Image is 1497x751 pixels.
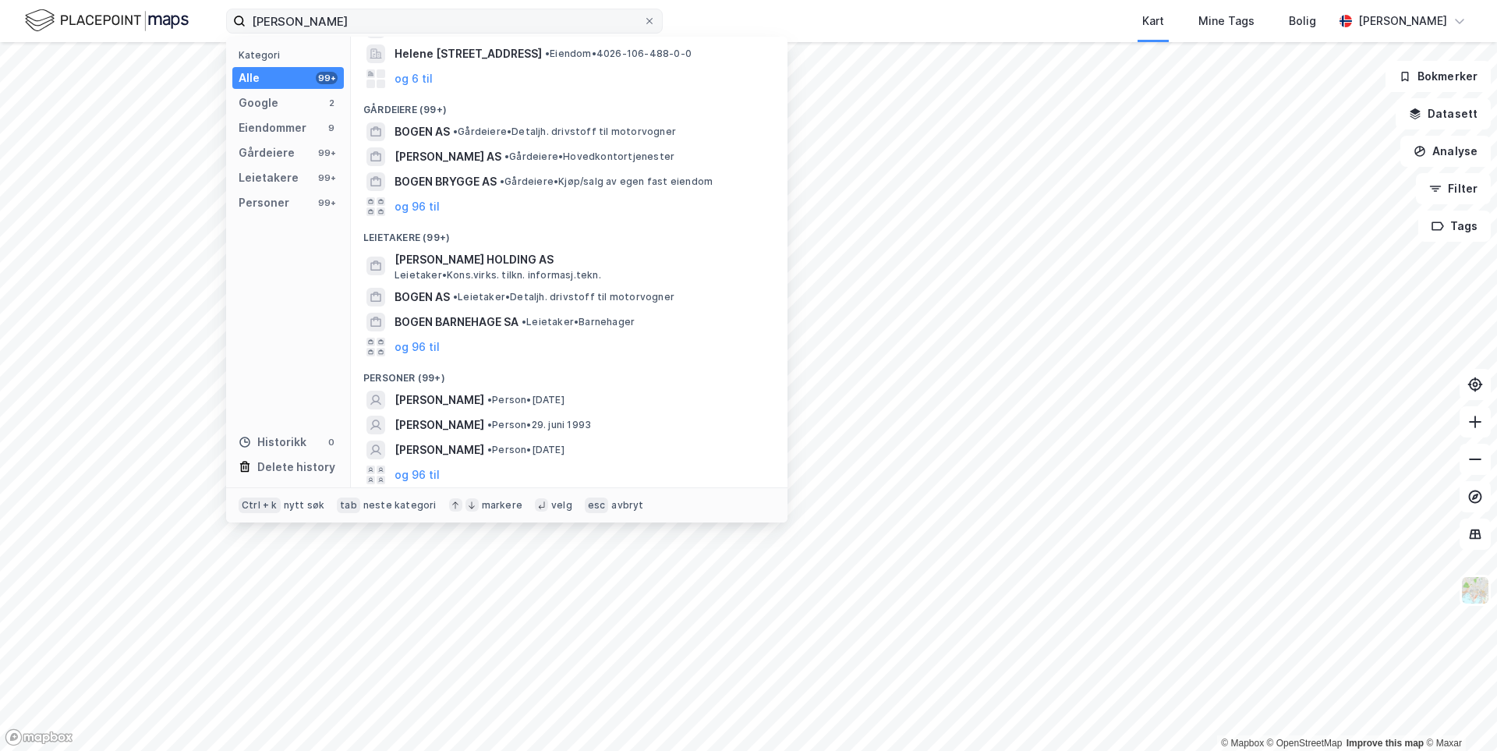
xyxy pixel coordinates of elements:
[316,72,338,84] div: 99+
[239,69,260,87] div: Alle
[611,499,643,512] div: avbryt
[395,250,769,269] span: [PERSON_NAME] HOLDING AS
[257,458,335,476] div: Delete history
[522,316,526,328] span: •
[1289,12,1316,30] div: Bolig
[395,147,501,166] span: [PERSON_NAME] AS
[1418,211,1491,242] button: Tags
[239,168,299,187] div: Leietakere
[5,728,73,746] a: Mapbox homepage
[395,466,440,484] button: og 96 til
[351,219,787,247] div: Leietakere (99+)
[453,126,458,137] span: •
[487,419,492,430] span: •
[395,338,440,356] button: og 96 til
[246,9,643,33] input: Søk på adresse, matrikkel, gårdeiere, leietakere eller personer
[1416,173,1491,204] button: Filter
[522,316,635,328] span: Leietaker • Barnehager
[1358,12,1447,30] div: [PERSON_NAME]
[239,94,278,112] div: Google
[316,147,338,159] div: 99+
[487,419,591,431] span: Person • 29. juni 1993
[325,97,338,109] div: 2
[395,172,497,191] span: BOGEN BRYGGE AS
[504,151,674,163] span: Gårdeiere • Hovedkontortjenester
[239,433,306,452] div: Historikk
[395,44,542,63] span: Helene [STREET_ADDRESS]
[25,7,189,34] img: logo.f888ab2527a4732fd821a326f86c7f29.svg
[487,394,564,406] span: Person • [DATE]
[395,197,440,216] button: og 96 til
[337,498,360,513] div: tab
[395,441,484,459] span: [PERSON_NAME]
[551,499,572,512] div: velg
[504,151,509,162] span: •
[351,360,787,388] div: Personer (99+)
[284,499,325,512] div: nytt søk
[1267,738,1343,749] a: OpenStreetMap
[487,444,492,455] span: •
[1460,576,1490,605] img: Z
[453,291,674,303] span: Leietaker • Detaljh. drivstoff til motorvogner
[363,499,437,512] div: neste kategori
[325,436,338,448] div: 0
[453,126,676,138] span: Gårdeiere • Detaljh. drivstoff til motorvogner
[395,313,518,331] span: BOGEN BARNEHAGE SA
[1221,738,1264,749] a: Mapbox
[239,143,295,162] div: Gårdeiere
[1386,61,1491,92] button: Bokmerker
[482,499,522,512] div: markere
[545,48,550,59] span: •
[1400,136,1491,167] button: Analyse
[351,91,787,119] div: Gårdeiere (99+)
[395,288,450,306] span: BOGEN AS
[585,498,609,513] div: esc
[1142,12,1164,30] div: Kart
[487,444,564,456] span: Person • [DATE]
[395,269,601,282] span: Leietaker • Kons.virks. tilkn. informasj.tekn.
[325,122,338,134] div: 9
[545,48,692,60] span: Eiendom • 4026-106-488-0-0
[1198,12,1255,30] div: Mine Tags
[500,175,713,188] span: Gårdeiere • Kjøp/salg av egen fast eiendom
[395,416,484,434] span: [PERSON_NAME]
[1419,676,1497,751] div: Kontrollprogram for chat
[316,197,338,209] div: 99+
[1419,676,1497,751] iframe: Chat Widget
[239,49,344,61] div: Kategori
[453,291,458,303] span: •
[395,69,433,88] button: og 6 til
[395,122,450,141] span: BOGEN AS
[239,193,289,212] div: Personer
[487,394,492,406] span: •
[1347,738,1424,749] a: Improve this map
[395,391,484,409] span: [PERSON_NAME]
[1396,98,1491,129] button: Datasett
[316,172,338,184] div: 99+
[239,498,281,513] div: Ctrl + k
[500,175,504,187] span: •
[239,119,306,137] div: Eiendommer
